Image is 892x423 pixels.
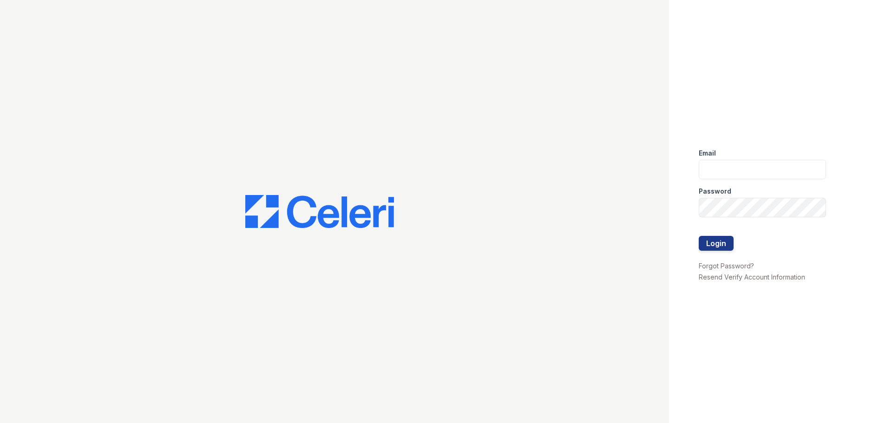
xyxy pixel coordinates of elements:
[699,262,754,270] a: Forgot Password?
[699,273,805,281] a: Resend Verify Account Information
[699,236,734,251] button: Login
[245,195,394,228] img: CE_Logo_Blue-a8612792a0a2168367f1c8372b55b34899dd931a85d93a1a3d3e32e68fde9ad4.png
[699,149,716,158] label: Email
[699,187,731,196] label: Password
